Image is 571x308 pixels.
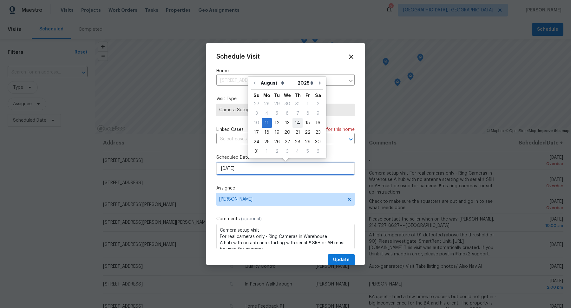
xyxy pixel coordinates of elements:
[219,197,344,202] span: [PERSON_NAME]
[292,138,303,146] div: 28
[346,135,355,144] button: Open
[303,147,313,156] div: Fri Sep 05 2025
[313,119,323,127] div: 16
[313,109,323,118] div: Sat Aug 09 2025
[262,138,272,146] div: 25
[250,77,259,89] button: Go to previous month
[292,99,303,109] div: Thu Jul 31 2025
[282,99,292,108] div: 30
[272,99,282,109] div: Tue Jul 29 2025
[313,128,323,137] div: 23
[313,137,323,147] div: Sat Aug 30 2025
[313,99,323,109] div: Sat Aug 02 2025
[303,99,313,109] div: Fri Aug 01 2025
[216,54,260,60] span: Schedule Visit
[251,128,262,137] div: 17
[292,128,303,137] div: 21
[216,216,355,222] label: Comments
[303,109,313,118] div: 8
[216,126,244,133] span: Linked Cases
[313,147,323,156] div: Sat Sep 06 2025
[216,162,355,175] input: M/D/YYYY
[282,119,292,127] div: 13
[313,128,323,137] div: Sat Aug 23 2025
[262,128,272,137] div: Mon Aug 18 2025
[282,128,292,137] div: 20
[216,96,355,102] label: Visit Type
[292,99,303,108] div: 31
[292,128,303,137] div: Thu Aug 21 2025
[262,99,272,109] div: Mon Jul 28 2025
[272,109,282,118] div: Tue Aug 05 2025
[251,99,262,109] div: Sun Jul 27 2025
[251,118,262,128] div: Sun Aug 10 2025
[272,137,282,147] div: Tue Aug 26 2025
[328,254,355,266] button: Update
[282,99,292,109] div: Wed Jul 30 2025
[272,128,282,137] div: Tue Aug 19 2025
[313,109,323,118] div: 9
[303,109,313,118] div: Fri Aug 08 2025
[292,137,303,147] div: Thu Aug 28 2025
[292,147,303,156] div: 4
[282,109,292,118] div: 6
[282,137,292,147] div: Wed Aug 27 2025
[303,118,313,128] div: Fri Aug 15 2025
[282,147,292,156] div: Wed Sep 03 2025
[282,147,292,156] div: 3
[259,78,296,88] select: Month
[292,109,303,118] div: Thu Aug 07 2025
[272,119,282,127] div: 12
[303,128,313,137] div: Fri Aug 22 2025
[251,119,262,127] div: 10
[303,119,313,127] div: 15
[272,138,282,146] div: 26
[282,128,292,137] div: Wed Aug 20 2025
[251,109,262,118] div: Sun Aug 03 2025
[251,138,262,146] div: 24
[292,147,303,156] div: Thu Sep 04 2025
[296,78,315,88] select: Year
[282,138,292,146] div: 27
[272,128,282,137] div: 19
[303,128,313,137] div: 22
[272,99,282,108] div: 29
[216,224,355,249] textarea: Camera setup visit For real cameras only - Ring Cameras in Warehouse A hub with no antenna starti...
[333,256,350,264] span: Update
[272,147,282,156] div: 2
[303,137,313,147] div: Fri Aug 29 2025
[216,68,355,74] label: Home
[303,147,313,156] div: 5
[303,138,313,146] div: 29
[262,109,272,118] div: Mon Aug 04 2025
[262,119,272,127] div: 11
[284,93,291,98] abbr: Wednesday
[272,109,282,118] div: 5
[292,118,303,128] div: Thu Aug 14 2025
[262,147,272,156] div: Mon Sep 01 2025
[292,119,303,127] div: 14
[251,147,262,156] div: 31
[262,99,272,108] div: 28
[262,147,272,156] div: 1
[251,109,262,118] div: 3
[251,99,262,108] div: 27
[315,77,325,89] button: Go to next month
[282,109,292,118] div: Wed Aug 06 2025
[262,118,272,128] div: Mon Aug 11 2025
[216,154,355,161] label: Scheduled Date
[272,147,282,156] div: Tue Sep 02 2025
[262,137,272,147] div: Mon Aug 25 2025
[251,128,262,137] div: Sun Aug 17 2025
[262,109,272,118] div: 4
[313,147,323,156] div: 6
[219,107,352,113] span: Camera Setup
[253,93,259,98] abbr: Sunday
[274,93,280,98] abbr: Tuesday
[263,93,270,98] abbr: Monday
[216,134,337,144] input: Select cases
[216,185,355,191] label: Assignee
[295,93,301,98] abbr: Thursday
[216,76,345,86] input: Enter in an address
[303,99,313,108] div: 1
